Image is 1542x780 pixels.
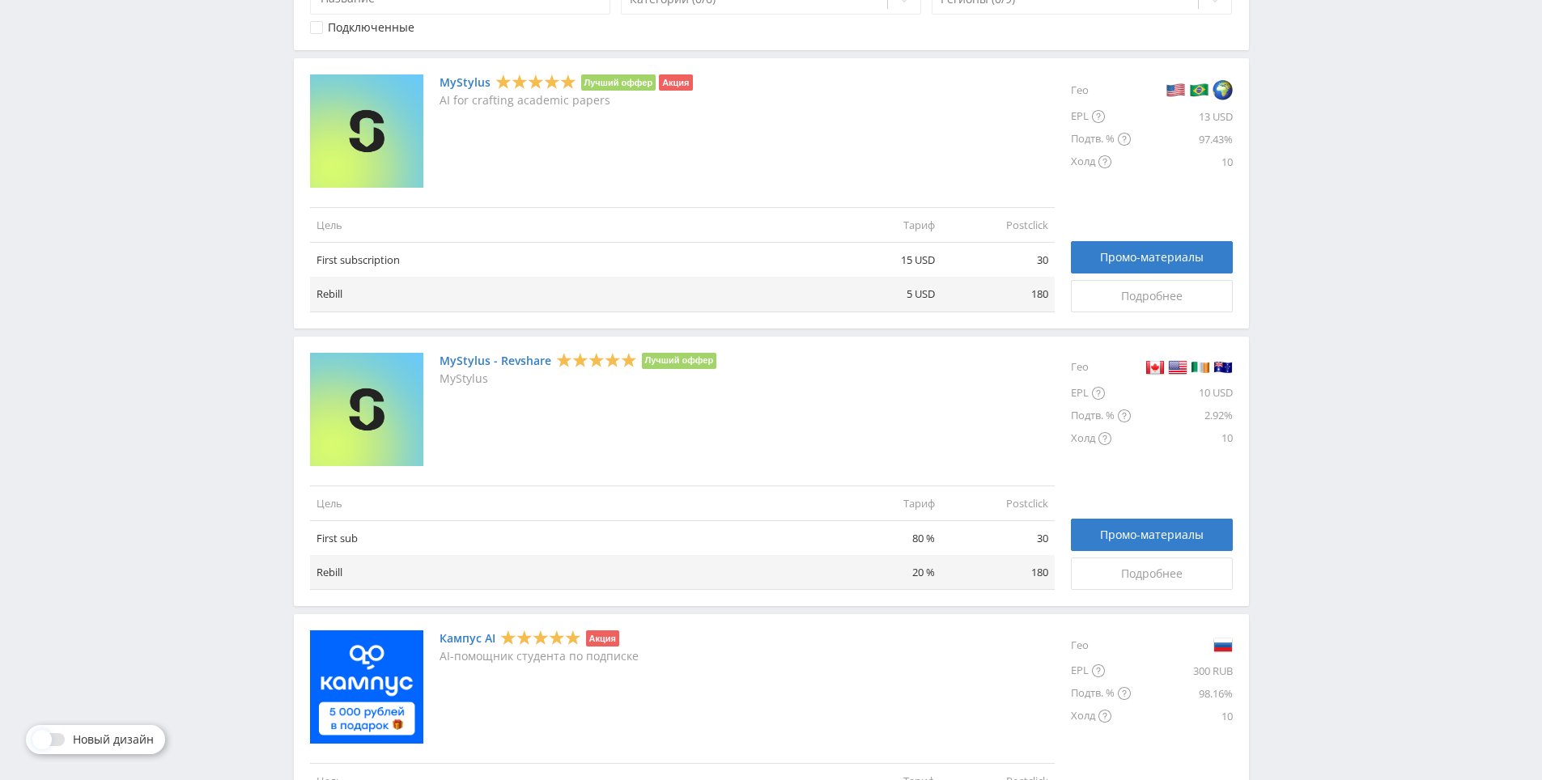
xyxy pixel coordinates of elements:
td: 30 [941,520,1055,555]
img: Кампус AI [310,630,423,744]
div: 10 [1131,705,1233,727]
img: MyStylus [310,74,423,188]
td: Postclick [941,485,1055,520]
td: 30 [941,243,1055,278]
span: Подробнее [1121,290,1183,303]
div: 10 [1131,427,1233,450]
div: 300 RUB [1131,659,1233,682]
li: Лучший оффер [581,74,656,91]
div: Гео [1071,353,1131,382]
td: 15 USD [828,243,941,278]
div: Гео [1071,74,1131,105]
a: Подробнее [1071,280,1233,312]
div: 10 [1131,150,1233,173]
span: Новый дизайн [73,733,154,746]
div: 98.16% [1131,682,1233,705]
div: EPL [1071,105,1131,128]
div: Подтв. % [1071,405,1131,427]
p: MyStylus [440,372,717,385]
td: 180 [941,277,1055,312]
div: 5 Stars [500,630,581,646]
span: Подробнее [1121,567,1183,580]
li: Лучший оффер [642,353,717,369]
td: First subscription [310,243,828,278]
td: Rebill [310,555,828,590]
a: Кампус AI [440,632,495,645]
div: Холд [1071,150,1131,173]
span: Промо-материалы [1100,528,1204,541]
td: Тариф [828,207,941,242]
div: EPL [1071,382,1131,405]
td: First sub [310,520,828,555]
div: 5 Stars [556,351,637,368]
a: Подробнее [1071,557,1233,590]
div: 13 USD [1131,105,1233,128]
div: Холд [1071,705,1131,727]
td: Тариф [828,485,941,520]
div: EPL [1071,659,1131,682]
span: Промо-материалы [1100,251,1204,264]
li: Акция [659,74,692,91]
td: Цель [310,485,828,520]
td: Postclick [941,207,1055,242]
a: Промо-материалы [1071,519,1233,551]
p: AI for crafting academic papers [440,94,693,107]
img: MyStylus - Revshare [310,353,423,466]
div: 10 USD [1131,382,1233,405]
div: Подтв. % [1071,682,1131,705]
td: 180 [941,555,1055,590]
a: MyStylus [440,76,491,89]
div: Подтв. % [1071,128,1131,150]
div: Гео [1071,630,1131,659]
td: Rebill [310,277,828,312]
div: Холд [1071,427,1131,450]
li: Акция [586,630,619,646]
p: AI-помощник студента по подписке [440,650,639,663]
td: 80 % [828,520,941,555]
div: 97.43% [1131,128,1233,150]
div: 2.92% [1131,405,1233,427]
td: 20 % [828,555,941,590]
div: Подключенные [328,21,414,34]
td: Цель [310,207,828,242]
td: 5 USD [828,277,941,312]
a: MyStylus - Revshare [440,354,551,367]
a: Промо-материалы [1071,241,1233,273]
div: 5 Stars [495,74,576,91]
